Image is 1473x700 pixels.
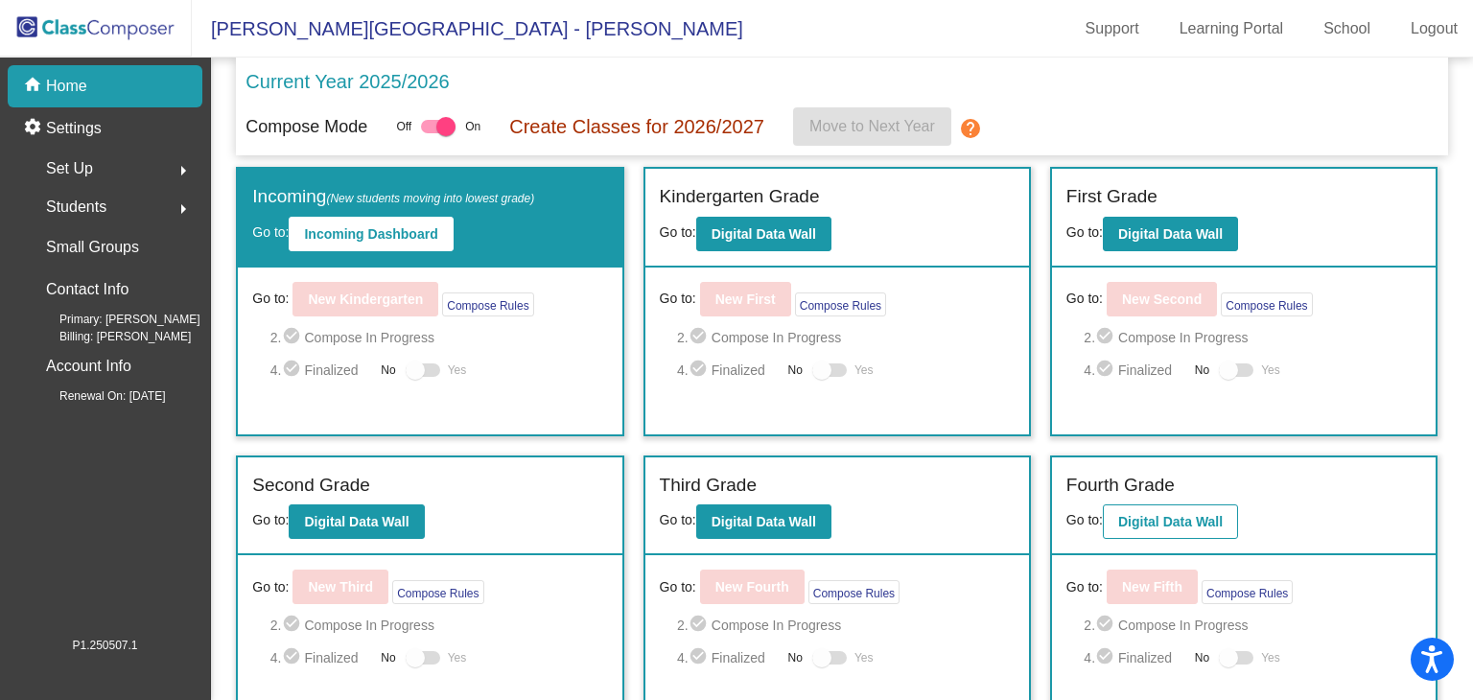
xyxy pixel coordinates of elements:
a: Logout [1395,13,1473,44]
b: New Fourth [715,579,789,595]
mat-icon: arrow_right [172,198,195,221]
span: Billing: [PERSON_NAME] [29,328,191,345]
span: Yes [448,646,467,669]
p: Create Classes for 2026/2027 [509,112,764,141]
span: Go to: [1066,224,1103,240]
mat-icon: help [959,117,982,140]
span: Go to: [660,577,696,597]
span: Go to: [1066,289,1103,309]
button: New First [700,282,791,316]
span: 4. Finalized [1084,359,1185,382]
mat-icon: check_circle [1095,326,1118,349]
label: Second Grade [252,472,370,500]
span: No [1195,362,1209,379]
span: No [381,649,395,666]
span: 4. Finalized [270,359,372,382]
p: Compose Mode [245,114,367,140]
span: Yes [1261,359,1280,382]
button: Compose Rules [1202,580,1293,604]
button: Digital Data Wall [289,504,424,539]
mat-icon: check_circle [689,326,712,349]
button: New Kindergarten [292,282,438,316]
a: School [1308,13,1386,44]
span: Go to: [1066,577,1103,597]
span: Go to: [660,289,696,309]
span: No [1195,649,1209,666]
b: New Kindergarten [308,292,423,307]
span: 2. Compose In Progress [270,614,608,637]
span: Go to: [252,577,289,597]
button: Compose Rules [808,580,900,604]
b: Digital Data Wall [1118,226,1223,242]
mat-icon: check_circle [282,359,305,382]
button: New Fifth [1107,570,1198,604]
p: Home [46,75,87,98]
span: Yes [448,359,467,382]
button: Incoming Dashboard [289,217,453,251]
mat-icon: settings [23,117,46,140]
span: 4. Finalized [677,359,779,382]
span: No [381,362,395,379]
mat-icon: check_circle [1095,646,1118,669]
span: 2. Compose In Progress [677,326,1015,349]
button: Digital Data Wall [1103,217,1238,251]
mat-icon: check_circle [689,359,712,382]
button: Digital Data Wall [696,217,831,251]
mat-icon: check_circle [1095,614,1118,637]
span: No [788,362,803,379]
span: Go to: [252,224,289,240]
label: Fourth Grade [1066,472,1175,500]
p: Account Info [46,353,131,380]
button: New Third [292,570,388,604]
span: Renewal On: [DATE] [29,387,165,405]
button: New Fourth [700,570,805,604]
b: New Second [1122,292,1202,307]
span: Yes [1261,646,1280,669]
button: Move to Next Year [793,107,951,146]
button: Compose Rules [795,292,886,316]
span: [PERSON_NAME][GEOGRAPHIC_DATA] - [PERSON_NAME] [192,13,743,44]
button: Digital Data Wall [696,504,831,539]
b: Digital Data Wall [1118,514,1223,529]
mat-icon: check_circle [1095,359,1118,382]
button: Digital Data Wall [1103,504,1238,539]
b: New Fifth [1122,579,1182,595]
span: 2. Compose In Progress [270,326,608,349]
span: 2. Compose In Progress [1084,326,1421,349]
b: Incoming Dashboard [304,226,437,242]
a: Support [1070,13,1155,44]
span: On [465,118,480,135]
mat-icon: check_circle [282,646,305,669]
span: Go to: [660,512,696,527]
span: Set Up [46,155,93,182]
mat-icon: home [23,75,46,98]
span: Go to: [660,224,696,240]
span: Go to: [252,512,289,527]
span: Yes [854,359,874,382]
mat-icon: check_circle [282,614,305,637]
span: Move to Next Year [809,118,935,134]
span: 4. Finalized [677,646,779,669]
span: Yes [854,646,874,669]
span: (New students moving into lowest grade) [326,192,534,205]
label: First Grade [1066,183,1157,211]
span: No [788,649,803,666]
span: Off [396,118,411,135]
mat-icon: check_circle [282,326,305,349]
span: Students [46,194,106,221]
label: Kindergarten Grade [660,183,820,211]
button: Compose Rules [392,580,483,604]
span: 2. Compose In Progress [677,614,1015,637]
span: Go to: [1066,512,1103,527]
p: Contact Info [46,276,129,303]
b: New Third [308,579,373,595]
span: 4. Finalized [1084,646,1185,669]
mat-icon: check_circle [689,646,712,669]
p: Small Groups [46,234,139,261]
b: New First [715,292,776,307]
span: 4. Finalized [270,646,372,669]
mat-icon: arrow_right [172,159,195,182]
mat-icon: check_circle [689,614,712,637]
span: Primary: [PERSON_NAME] [29,311,200,328]
a: Learning Portal [1164,13,1299,44]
